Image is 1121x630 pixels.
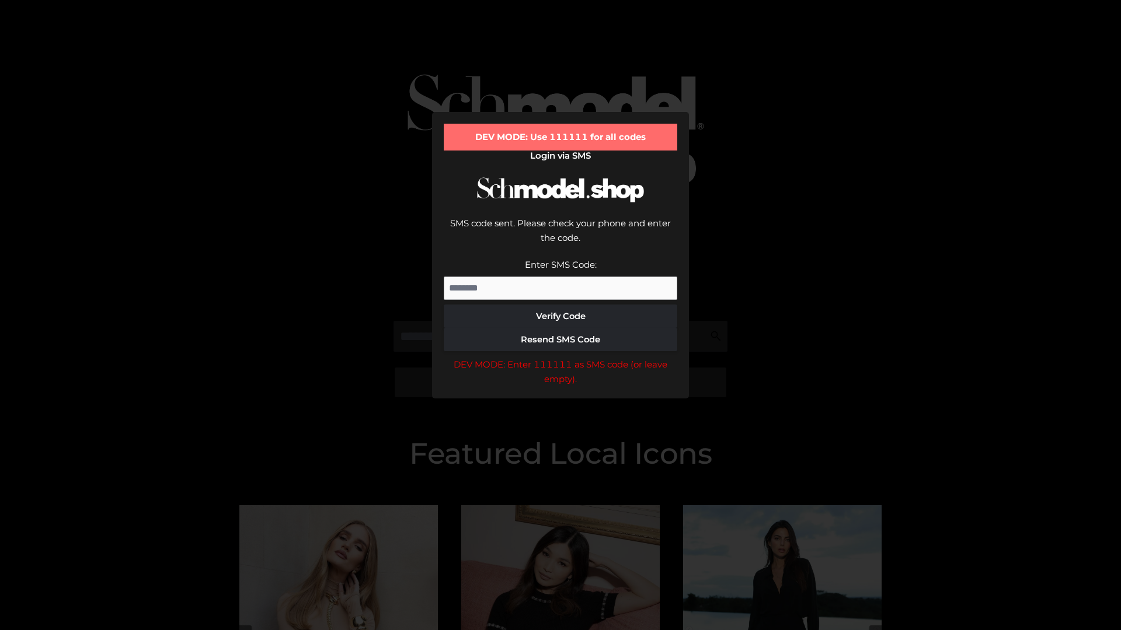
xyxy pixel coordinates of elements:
[444,150,677,161] h2: Login via SMS
[444,216,677,257] div: SMS code sent. Please check your phone and enter the code.
[444,304,677,328] button: Verify Code
[444,357,677,387] div: DEV MODE: Enter 111111 as SMS code (or leave empty).
[444,124,677,150] div: DEV MODE: Use 111111 for all codes
[525,259,597,270] label: Enter SMS Code:
[444,328,677,351] button: Resend SMS Code
[473,167,648,213] img: Schmodel Logo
